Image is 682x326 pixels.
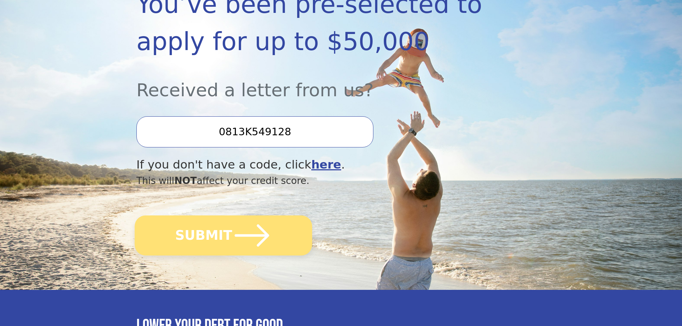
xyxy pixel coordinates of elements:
span: NOT [174,175,197,186]
input: Enter your Offer Code: [136,116,373,147]
a: here [311,158,341,171]
div: This will affect your credit score. [136,174,484,188]
button: SUBMIT [135,215,312,256]
div: If you don't have a code, click . [136,156,484,174]
div: Received a letter from us? [136,60,484,103]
